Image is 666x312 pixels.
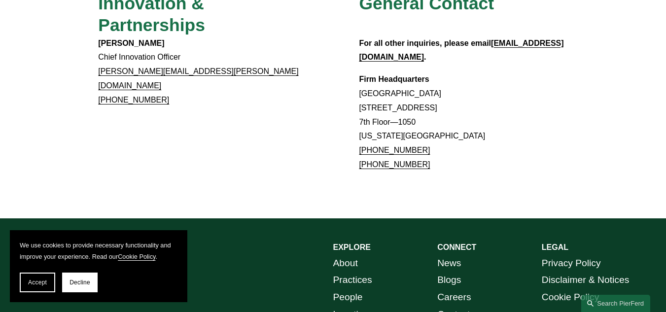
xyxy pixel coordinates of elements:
a: Cookie Policy [542,289,599,306]
strong: EXPLORE [333,243,371,251]
p: We use cookies to provide necessary functionality and improve your experience. Read our . [20,240,177,263]
strong: For all other inquiries, please email [359,39,491,47]
a: Privacy Policy [542,255,601,272]
a: Cookie Policy [118,253,155,260]
strong: . [424,53,426,61]
p: Chief Innovation Officer [98,36,307,107]
a: [PHONE_NUMBER] [359,146,430,154]
a: Disclaimer & Notices [542,272,629,289]
span: Accept [28,279,47,286]
strong: [PERSON_NAME] [98,39,164,47]
a: News [437,255,461,272]
button: Accept [20,273,55,292]
a: [EMAIL_ADDRESS][DOMAIN_NAME] [359,39,563,62]
a: People [333,289,363,306]
a: [PHONE_NUMBER] [359,160,430,169]
a: About [333,255,358,272]
span: Decline [70,279,90,286]
strong: CONNECT [437,243,476,251]
a: Blogs [437,272,461,289]
a: [PERSON_NAME][EMAIL_ADDRESS][PERSON_NAME][DOMAIN_NAME] [98,67,298,90]
a: Search this site [581,295,650,312]
strong: LEGAL [542,243,568,251]
section: Cookie banner [10,230,187,302]
a: Practices [333,272,372,289]
p: [GEOGRAPHIC_DATA] [STREET_ADDRESS] 7th Floor—1050 [US_STATE][GEOGRAPHIC_DATA] [359,72,567,172]
button: Decline [62,273,98,292]
a: [PHONE_NUMBER] [98,96,169,104]
a: Careers [437,289,471,306]
strong: Firm Headquarters [359,75,429,83]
